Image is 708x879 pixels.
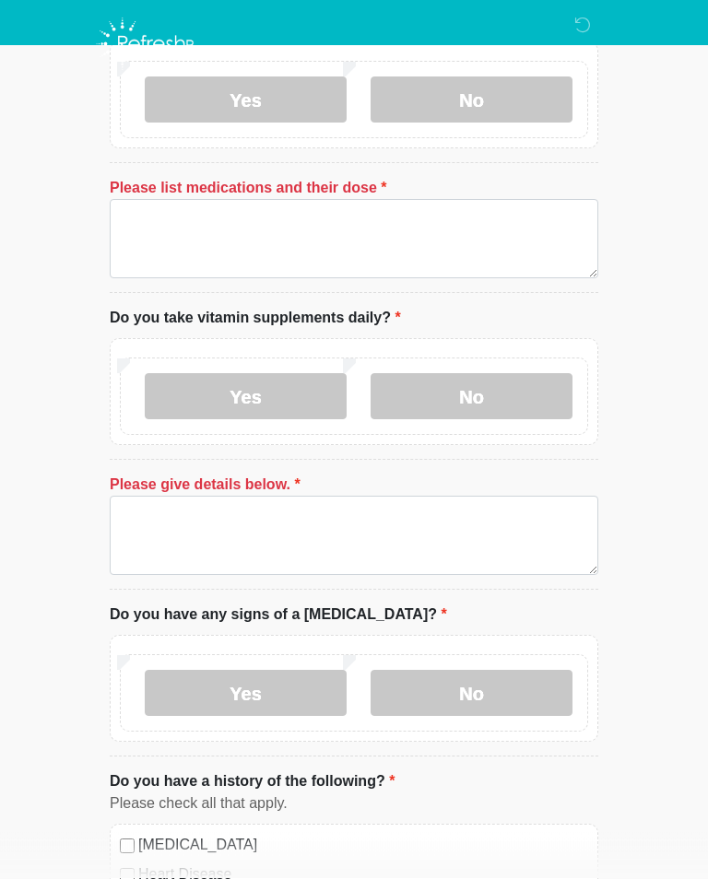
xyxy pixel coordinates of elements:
img: Refresh RX Logo [91,14,203,75]
label: No [371,671,572,717]
label: No [371,77,572,123]
label: [MEDICAL_DATA] [138,835,588,857]
label: Do you take vitamin supplements daily? [110,308,401,330]
label: Do you have a history of the following? [110,771,395,793]
label: No [371,374,572,420]
label: Do you have any signs of a [MEDICAL_DATA]? [110,604,447,627]
label: Yes [145,374,347,420]
div: Please check all that apply. [110,793,598,815]
label: Please give details below. [110,475,301,497]
label: Please list medications and their dose [110,178,387,200]
label: Yes [145,77,347,123]
label: Yes [145,671,347,717]
input: [MEDICAL_DATA] [120,839,135,854]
